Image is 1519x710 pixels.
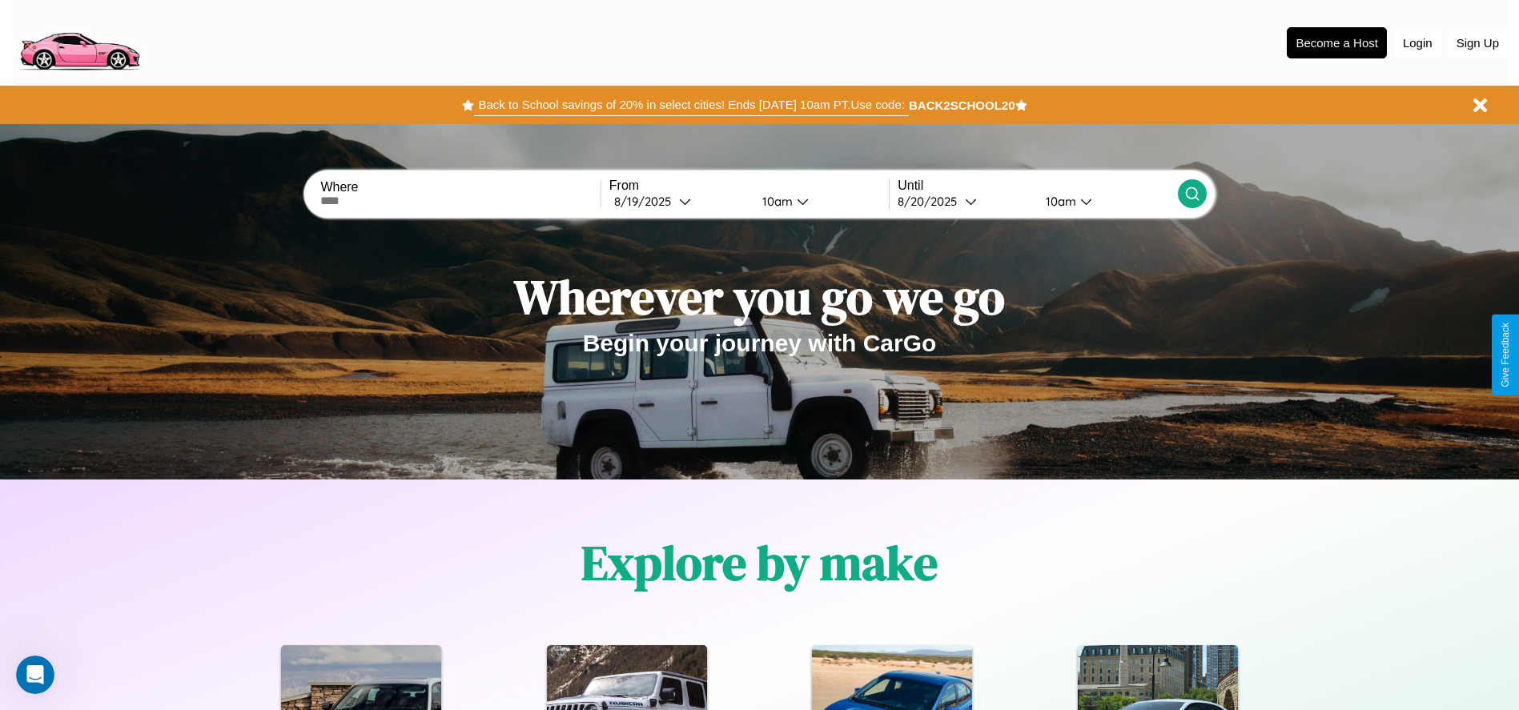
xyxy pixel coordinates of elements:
[1395,28,1441,58] button: Login
[1500,323,1511,387] div: Give Feedback
[320,180,600,195] label: Where
[909,98,1015,112] b: BACK2SCHOOL20
[898,179,1177,193] label: Until
[12,8,147,74] img: logo
[1038,194,1080,209] div: 10am
[1449,28,1507,58] button: Sign Up
[898,194,965,209] div: 8 / 20 / 2025
[1033,193,1178,210] button: 10am
[609,179,889,193] label: From
[754,194,797,209] div: 10am
[581,530,938,596] h1: Explore by make
[749,193,890,210] button: 10am
[609,193,749,210] button: 8/19/2025
[16,656,54,694] iframe: Intercom live chat
[474,94,908,116] button: Back to School savings of 20% in select cities! Ends [DATE] 10am PT.Use code:
[614,194,679,209] div: 8 / 19 / 2025
[1287,27,1387,58] button: Become a Host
